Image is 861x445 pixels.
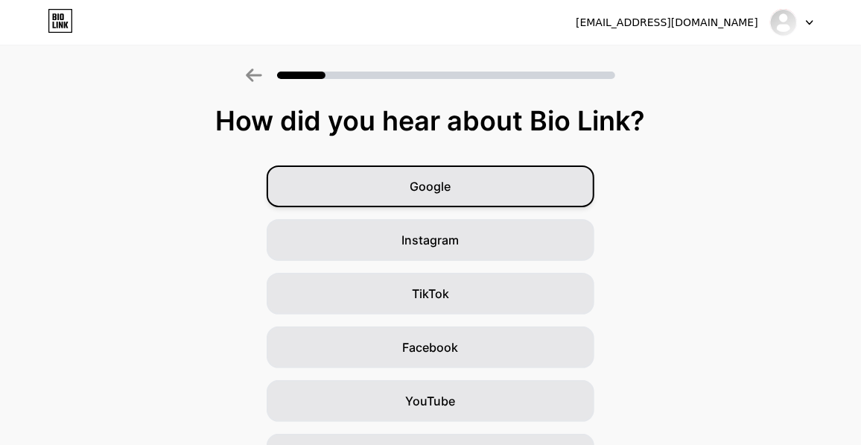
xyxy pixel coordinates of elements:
span: Instagram [402,231,460,249]
span: TikTok [412,285,449,303]
span: Google [410,177,451,195]
span: YouTube [406,392,456,410]
div: [EMAIL_ADDRESS][DOMAIN_NAME] [576,15,758,31]
div: How did you hear about Bio Link? [7,106,854,136]
img: buyblueberrycakeonl [769,8,798,37]
span: Facebook [403,338,459,356]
